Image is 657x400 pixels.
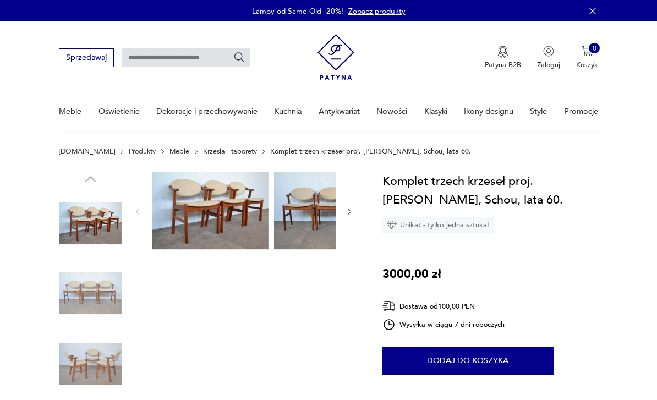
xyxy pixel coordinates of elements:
[233,52,245,64] button: Szukaj
[382,318,505,331] div: Wysyłka w ciągu 7 dni roboczych
[485,46,521,70] a: Ikona medaluPatyna B2B
[537,60,560,70] p: Zaloguj
[317,30,354,84] img: Patyna - sklep z meblami i dekoracjami vintage
[543,46,554,57] img: Ikonka użytkownika
[382,299,505,313] div: Dostawa od 100,00 PLN
[59,192,122,255] img: Zdjęcie produktu Komplet trzech krzeseł proj. Kai Kristiansen, Schou, lata 60.
[382,172,598,209] h1: Komplet trzech krzeseł proj. [PERSON_NAME], Schou, lata 60.
[59,92,81,130] a: Meble
[424,92,447,130] a: Klasyki
[485,60,521,70] p: Patyna B2B
[564,92,598,130] a: Promocje
[59,55,113,62] a: Sprzedawaj
[59,262,122,325] img: Zdjęcie produktu Komplet trzech krzeseł proj. Kai Kristiansen, Schou, lata 60.
[576,60,598,70] p: Koszyk
[274,92,302,130] a: Kuchnia
[270,147,471,155] p: Komplet trzech krzeseł proj. [PERSON_NAME], Schou, lata 60.
[537,46,560,70] button: Zaloguj
[98,92,140,130] a: Oświetlenie
[376,92,407,130] a: Nowości
[59,332,122,395] img: Zdjęcie produktu Komplet trzech krzeseł proj. Kai Kristiansen, Schou, lata 60.
[156,92,258,130] a: Dekoracje i przechowywanie
[152,172,269,249] img: Zdjęcie produktu Komplet trzech krzeseł proj. Kai Kristiansen, Schou, lata 60.
[203,147,257,155] a: Krzesła i taborety
[464,92,513,130] a: Ikony designu
[129,147,156,155] a: Produkty
[382,347,554,375] button: Dodaj do koszyka
[59,147,115,155] a: [DOMAIN_NAME]
[274,172,391,249] img: Zdjęcie produktu Komplet trzech krzeseł proj. Kai Kristiansen, Schou, lata 60.
[169,147,189,155] a: Meble
[382,217,494,233] div: Unikat - tylko jedna sztuka!
[530,92,547,130] a: Style
[485,46,521,70] button: Patyna B2B
[348,6,406,17] a: Zobacz produkty
[387,220,397,230] img: Ikona diamentu
[382,299,396,313] img: Ikona dostawy
[576,46,598,70] button: 0Koszyk
[319,92,360,130] a: Antykwariat
[589,43,600,54] div: 0
[582,46,593,57] img: Ikona koszyka
[382,265,441,283] p: 3000,00 zł
[497,46,508,58] img: Ikona medalu
[252,6,343,17] p: Lampy od Same Old -20%!
[59,48,113,67] button: Sprzedawaj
